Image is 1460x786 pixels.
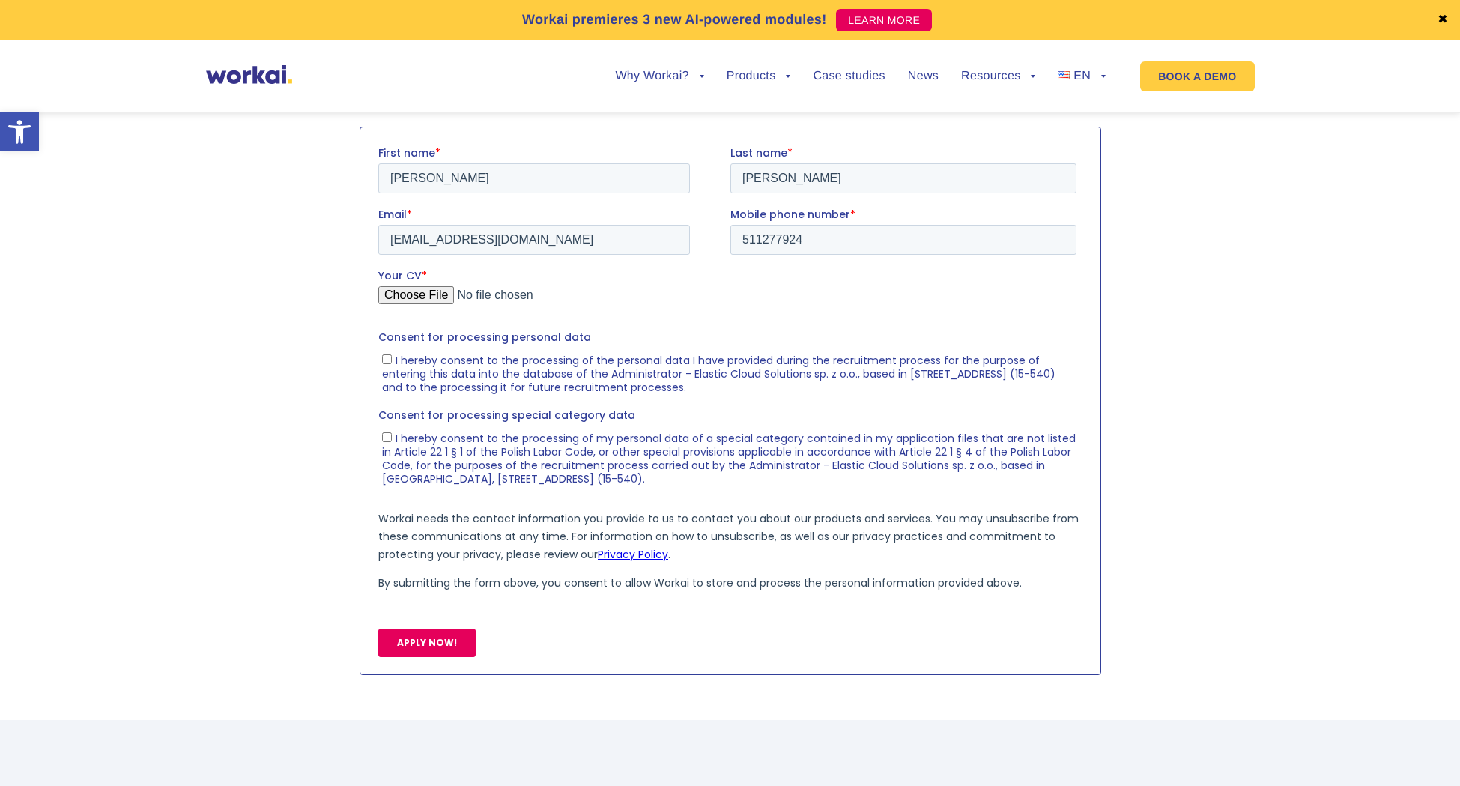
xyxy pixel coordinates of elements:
a: Why Workai? [615,70,703,82]
a: Case studies [813,70,885,82]
a: Products [727,70,791,82]
a: News [908,70,939,82]
p: Workai premieres 3 new AI-powered modules! [522,10,827,30]
iframe: Form 0 [378,145,1082,668]
a: ✖ [1438,14,1448,26]
span: EN [1073,70,1091,82]
a: BOOK A DEMO [1140,61,1254,91]
a: Resources [961,70,1035,82]
a: LEARN MORE [836,9,932,31]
